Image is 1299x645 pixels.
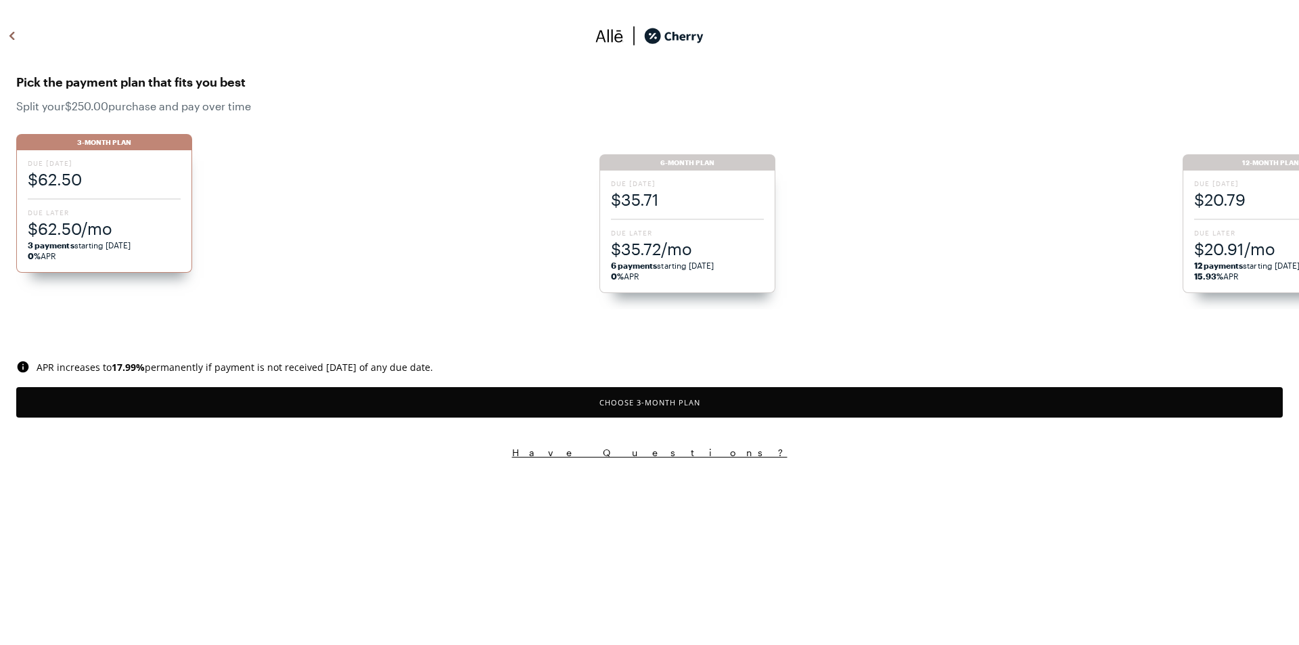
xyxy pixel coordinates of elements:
[28,208,181,217] span: Due Later
[28,168,181,190] span: $62.50
[16,360,30,374] img: svg%3e
[28,158,181,168] span: Due [DATE]
[611,228,764,238] span: Due Later
[28,251,56,261] span: APR
[611,261,714,270] span: starting [DATE]
[1194,271,1239,281] span: APR
[611,271,624,281] strong: 0%
[611,238,764,260] span: $35.72/mo
[1194,261,1244,270] strong: 12 payments
[611,188,764,210] span: $35.71
[16,387,1283,418] button: Choose 3-Month Plan
[28,251,41,261] strong: 0%
[611,179,764,188] span: Due [DATE]
[16,71,1283,93] span: Pick the payment plan that fits you best
[595,26,624,46] img: svg%3e
[28,240,74,250] strong: 3 payments
[28,240,131,250] span: starting [DATE]
[112,361,145,374] b: 17.99 %
[4,26,20,46] img: svg%3e
[16,134,192,150] div: 3-Month Plan
[28,217,181,240] span: $62.50/mo
[644,26,704,46] img: cherry_black_logo-DrOE_MJI.svg
[611,261,658,270] strong: 6 payments
[16,99,1283,112] span: Split your $250.00 purchase and pay over time
[1194,271,1223,281] strong: 15.93%
[611,271,639,281] span: APR
[599,154,775,171] div: 6-Month Plan
[624,26,644,46] img: svg%3e
[37,361,433,374] span: APR increases to permanently if payment is not received [DATE] of any due date.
